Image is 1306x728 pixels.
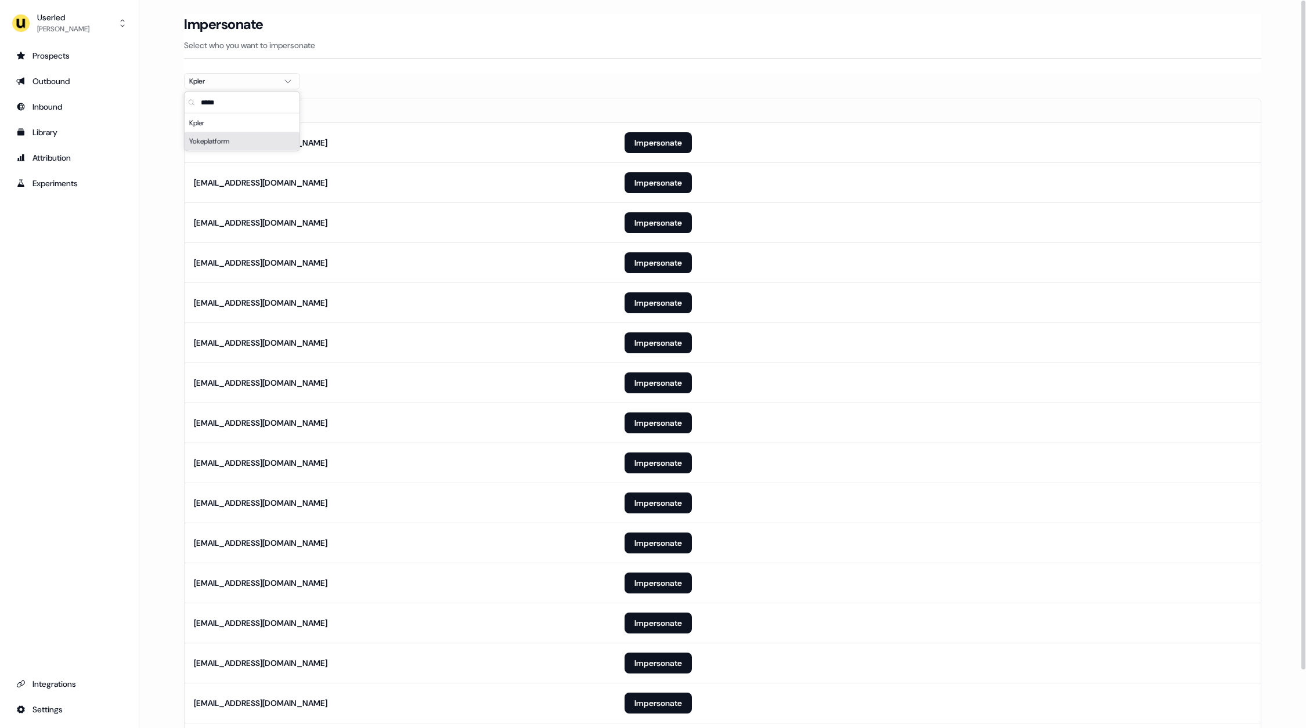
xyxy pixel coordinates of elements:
h3: Impersonate [184,16,264,33]
button: Kpler [184,73,300,89]
div: [EMAIL_ADDRESS][DOMAIN_NAME] [194,377,327,389]
button: Impersonate [625,653,692,673]
div: [EMAIL_ADDRESS][DOMAIN_NAME] [194,217,327,229]
div: Yokeplatform [185,132,300,151]
div: [EMAIL_ADDRESS][DOMAIN_NAME] [194,417,327,429]
button: Impersonate [625,212,692,233]
button: Impersonate [625,292,692,313]
div: Settings [16,704,122,715]
div: [EMAIL_ADDRESS][DOMAIN_NAME] [194,697,327,709]
div: Library [16,126,122,138]
a: Go to integrations [9,700,129,719]
div: [EMAIL_ADDRESS][DOMAIN_NAME] [194,257,327,269]
button: Impersonate [625,252,692,273]
p: Select who you want to impersonate [184,39,1261,51]
button: Impersonate [625,132,692,153]
div: [EMAIL_ADDRESS][DOMAIN_NAME] [194,497,327,509]
a: Go to experiments [9,174,129,193]
div: [EMAIL_ADDRESS][DOMAIN_NAME] [194,657,327,669]
div: Integrations [16,678,122,690]
a: Go to integrations [9,675,129,693]
div: Kpler [185,114,300,132]
div: [EMAIL_ADDRESS][DOMAIN_NAME] [194,577,327,589]
div: Kpler [189,75,276,87]
a: Go to attribution [9,149,129,167]
button: Impersonate [625,573,692,593]
a: Go to prospects [9,46,129,65]
button: Impersonate [625,372,692,393]
div: [PERSON_NAME] [37,23,89,35]
button: Impersonate [625,172,692,193]
div: Suggestions [185,114,300,151]
div: Attribution [16,152,122,164]
a: Go to Inbound [9,97,129,116]
button: Impersonate [625,452,692,473]
button: Impersonate [625,492,692,513]
th: Email [185,99,615,122]
div: Outbound [16,75,122,87]
button: Impersonate [625,693,692,713]
div: Userled [37,12,89,23]
div: [EMAIL_ADDRESS][DOMAIN_NAME] [194,337,327,349]
button: Impersonate [625,412,692,433]
div: [EMAIL_ADDRESS][DOMAIN_NAME] [194,177,327,189]
button: Userled[PERSON_NAME] [9,9,129,37]
div: [EMAIL_ADDRESS][DOMAIN_NAME] [194,617,327,629]
a: Go to outbound experience [9,72,129,90]
div: [EMAIL_ADDRESS][DOMAIN_NAME] [194,537,327,549]
div: Prospects [16,50,122,61]
div: [EMAIL_ADDRESS][DOMAIN_NAME] [194,457,327,469]
button: Impersonate [625,332,692,353]
div: Experiments [16,178,122,189]
div: [EMAIL_ADDRESS][DOMAIN_NAME] [194,297,327,309]
button: Impersonate [625,533,692,553]
a: Go to templates [9,123,129,142]
div: Inbound [16,101,122,113]
button: Impersonate [625,613,692,633]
